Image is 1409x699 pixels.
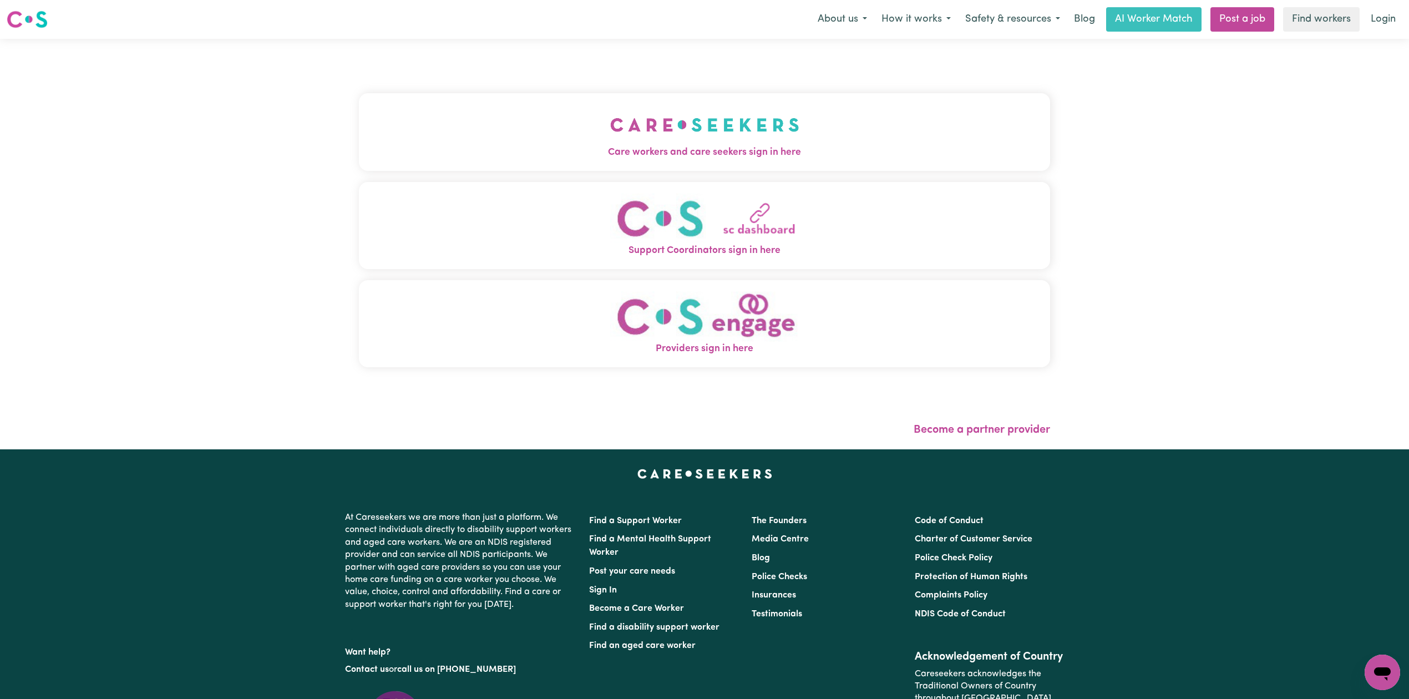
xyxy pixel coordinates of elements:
a: NDIS Code of Conduct [915,610,1006,619]
a: Find a Mental Health Support Worker [589,535,711,557]
span: Providers sign in here [359,342,1050,356]
a: Find workers [1283,7,1360,32]
a: Sign In [589,586,617,595]
a: Login [1364,7,1402,32]
a: Police Checks [752,573,807,581]
button: Safety & resources [958,8,1067,31]
a: Blog [1067,7,1102,32]
p: At Careseekers we are more than just a platform. We connect individuals directly to disability su... [345,507,576,615]
button: Care workers and care seekers sign in here [359,93,1050,171]
a: Contact us [345,665,389,674]
a: Become a partner provider [914,424,1050,435]
button: Support Coordinators sign in here [359,182,1050,269]
a: Police Check Policy [915,554,992,563]
button: About us [810,8,874,31]
a: call us on [PHONE_NUMBER] [397,665,516,674]
span: Support Coordinators sign in here [359,244,1050,258]
a: The Founders [752,516,807,525]
a: Media Centre [752,535,809,544]
p: Want help? [345,642,576,659]
span: Care workers and care seekers sign in here [359,145,1050,160]
a: Blog [752,554,770,563]
a: AI Worker Match [1106,7,1202,32]
img: Careseekers logo [7,9,48,29]
h2: Acknowledgement of Country [915,650,1064,663]
a: Careseekers home page [637,469,772,478]
a: Careseekers logo [7,7,48,32]
a: Insurances [752,591,796,600]
iframe: Button to launch messaging window [1365,655,1400,690]
p: or [345,659,576,680]
a: Become a Care Worker [589,604,684,613]
a: Testimonials [752,610,802,619]
button: Providers sign in here [359,280,1050,367]
a: Post a job [1210,7,1274,32]
a: Code of Conduct [915,516,984,525]
button: How it works [874,8,958,31]
a: Protection of Human Rights [915,573,1027,581]
a: Find a disability support worker [589,623,719,632]
a: Find an aged care worker [589,641,696,650]
a: Post your care needs [589,567,675,576]
a: Complaints Policy [915,591,987,600]
a: Charter of Customer Service [915,535,1032,544]
a: Find a Support Worker [589,516,682,525]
